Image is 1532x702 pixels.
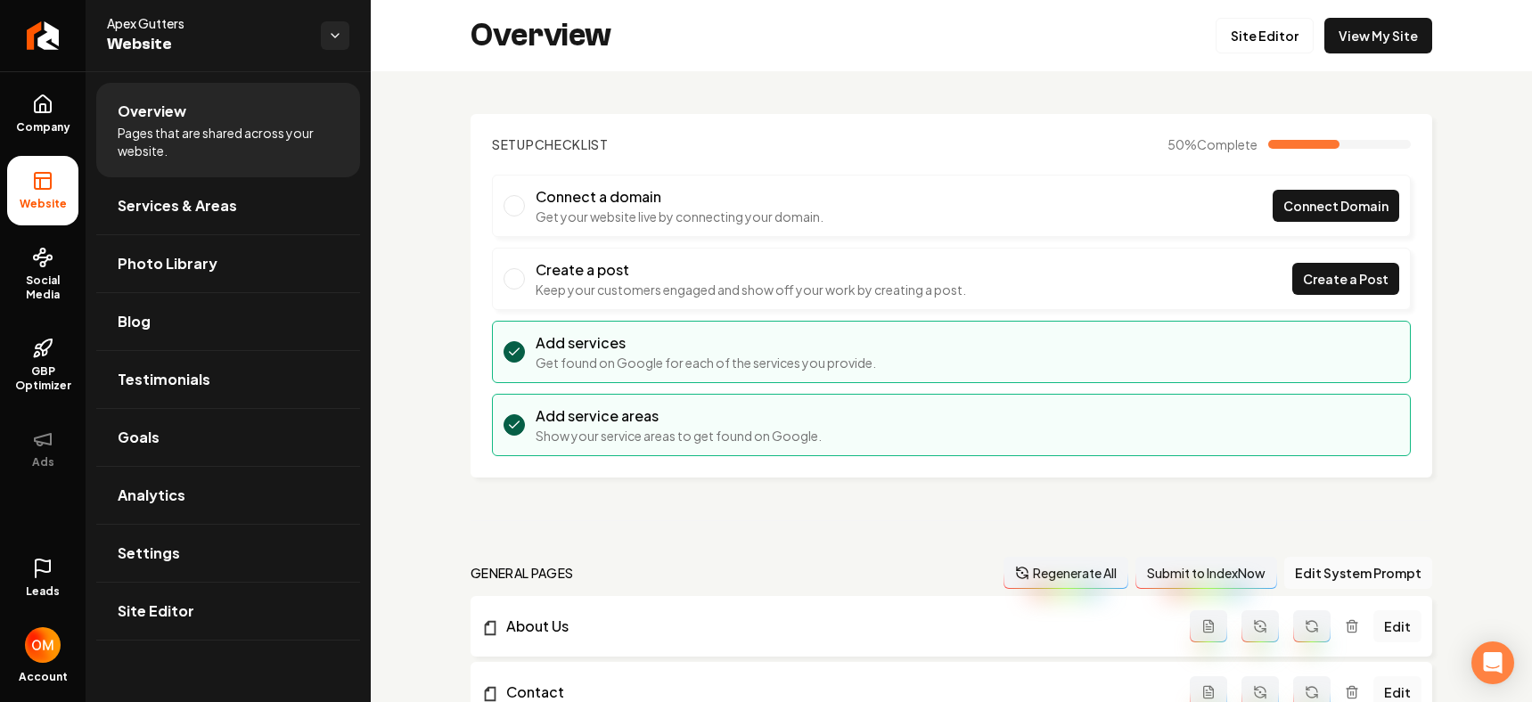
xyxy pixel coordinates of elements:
[107,14,307,32] span: Apex Gutters
[118,485,185,506] span: Analytics
[1471,641,1514,684] div: Open Intercom Messenger
[96,293,360,350] a: Blog
[7,323,78,407] a: GBP Optimizer
[7,543,78,613] a: Leads
[118,543,180,564] span: Settings
[1190,610,1227,642] button: Add admin page prompt
[118,311,151,332] span: Blog
[96,235,360,292] a: Photo Library
[96,525,360,582] a: Settings
[536,405,822,427] h3: Add service areas
[25,620,61,663] button: Open user button
[118,253,217,274] span: Photo Library
[536,208,823,225] p: Get your website live by connecting your domain.
[492,136,535,152] span: Setup
[7,79,78,149] a: Company
[7,233,78,316] a: Social Media
[96,467,360,524] a: Analytics
[96,351,360,408] a: Testimonials
[536,332,876,354] h3: Add services
[25,627,61,663] img: Omar Molai
[1292,263,1399,295] a: Create a Post
[1283,197,1389,216] span: Connect Domain
[118,600,194,622] span: Site Editor
[536,259,966,281] h3: Create a post
[536,281,966,298] p: Keep your customers engaged and show off your work by creating a post.
[118,369,210,390] span: Testimonials
[1197,136,1258,152] span: Complete
[26,584,60,599] span: Leads
[96,409,360,466] a: Goals
[19,670,68,684] span: Account
[118,124,339,159] span: Pages that are shared across your website.
[118,101,186,122] span: Overview
[1216,18,1314,53] a: Site Editor
[118,427,160,448] span: Goals
[536,354,876,371] p: Get found on Google for each of the services you provide.
[96,177,360,234] a: Services & Areas
[471,18,611,53] h2: Overview
[1284,557,1432,589] button: Edit System Prompt
[471,564,574,582] h2: general pages
[12,197,74,211] span: Website
[118,195,237,216] span: Services & Areas
[9,120,78,135] span: Company
[25,455,61,469] span: Ads
[1303,270,1389,289] span: Create a Post
[27,21,60,50] img: Rebolt Logo
[481,616,1190,637] a: About Us
[1004,557,1128,589] button: Regenerate All
[1167,135,1258,153] span: 50 %
[7,414,78,484] button: Ads
[1324,18,1432,53] a: View My Site
[1373,610,1421,642] a: Edit
[1273,190,1399,222] a: Connect Domain
[7,364,78,393] span: GBP Optimizer
[492,135,609,153] h2: Checklist
[96,583,360,640] a: Site Editor
[107,32,307,57] span: Website
[536,427,822,445] p: Show your service areas to get found on Google.
[1135,557,1277,589] button: Submit to IndexNow
[7,273,78,302] span: Social Media
[536,186,823,208] h3: Connect a domain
